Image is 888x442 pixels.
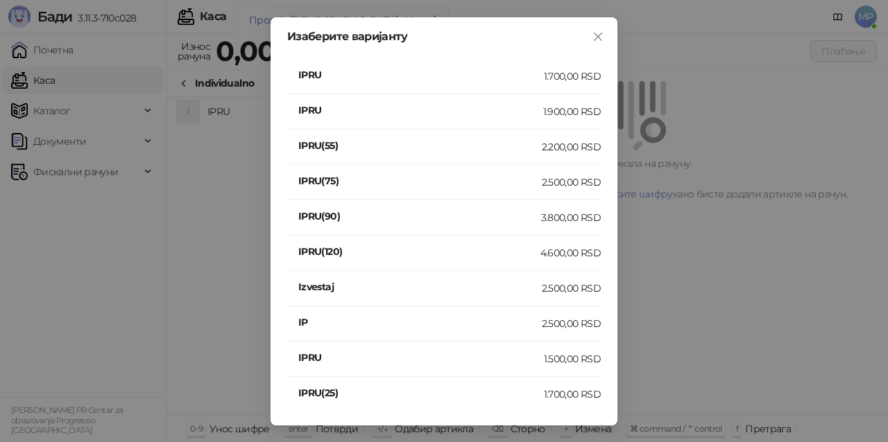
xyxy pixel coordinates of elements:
div: 2.200,00 RSD [542,139,601,154]
h4: IPRU [298,350,544,365]
div: 2.500,00 RSD [542,175,601,190]
h4: IP [298,315,542,330]
div: 1.500,00 RSD [544,351,601,366]
h4: IPRU [298,67,544,82]
h4: Izvestaj [298,279,542,294]
div: 1.700,00 RSD [544,387,601,402]
div: 1.900,00 RSD [543,104,601,119]
span: close [592,31,604,42]
h4: IPRU(90) [298,209,541,224]
h4: IPRU(55) [298,138,542,153]
h4: IPRU(120) [298,244,540,259]
span: Close [587,31,609,42]
div: 4.600,00 RSD [540,245,601,260]
h4: IPRU(25) [298,385,544,400]
h4: IPRU(75) [298,173,542,188]
div: 1.700,00 RSD [544,69,601,84]
div: 3.800,00 RSD [541,210,601,225]
button: Close [587,26,609,48]
div: 2.500,00 RSD [542,316,601,331]
div: 2.500,00 RSD [542,281,601,296]
h4: IPRU [298,103,543,118]
div: Изаберите варијанту [287,31,601,42]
